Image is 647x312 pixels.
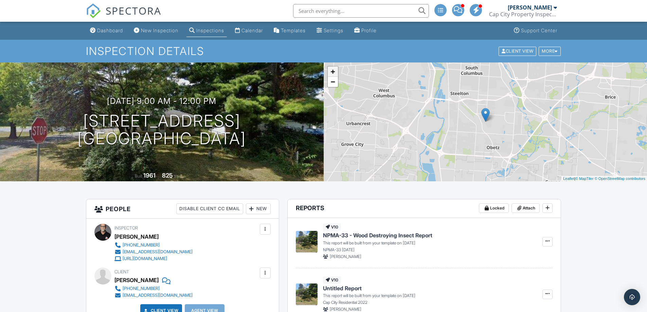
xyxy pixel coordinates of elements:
[86,45,561,57] h1: Inspection Details
[123,286,160,291] div: [PHONE_NUMBER]
[281,27,306,33] div: Templates
[361,27,377,33] div: Profile
[314,24,346,37] a: Settings
[123,256,167,261] div: [URL][DOMAIN_NAME]
[107,96,216,106] h3: [DATE] 9:00 am - 12:00 pm
[575,177,594,181] a: © MapTiler
[114,225,138,231] span: Inspector
[97,27,123,33] div: Dashboard
[114,232,159,242] div: [PERSON_NAME]
[114,275,159,285] div: [PERSON_NAME]
[176,203,243,214] div: Disable Client CC Email
[114,292,193,299] a: [EMAIL_ADDRESS][DOMAIN_NAME]
[499,47,536,56] div: Client View
[141,27,178,33] div: New Inspection
[293,4,429,18] input: Search everything...
[511,24,560,37] a: Support Center
[114,249,193,255] a: [EMAIL_ADDRESS][DOMAIN_NAME]
[328,77,338,87] a: Zoom out
[232,24,266,37] a: Calendar
[123,249,193,255] div: [EMAIL_ADDRESS][DOMAIN_NAME]
[77,112,246,148] h1: [STREET_ADDRESS] [GEOGRAPHIC_DATA]
[352,24,379,37] a: Profile
[241,27,263,33] div: Calendar
[324,27,343,33] div: Settings
[246,203,271,214] div: New
[186,24,227,37] a: Inspections
[86,199,279,219] h3: People
[131,24,181,37] a: New Inspection
[498,48,538,53] a: Client View
[595,177,645,181] a: © OpenStreetMap contributors
[328,67,338,77] a: Zoom in
[563,177,574,181] a: Leaflet
[508,4,552,11] div: [PERSON_NAME]
[87,24,126,37] a: Dashboard
[106,3,161,18] span: SPECTORA
[114,255,193,262] a: [URL][DOMAIN_NAME]
[489,11,557,18] div: Cap City Property Inspections LLC
[196,27,224,33] div: Inspections
[135,173,142,179] span: Built
[123,242,160,248] div: [PHONE_NUMBER]
[114,269,129,274] span: Client
[114,285,193,292] a: [PHONE_NUMBER]
[86,3,101,18] img: The Best Home Inspection Software - Spectora
[521,27,557,33] div: Support Center
[539,47,561,56] div: More
[624,289,640,305] div: Open Intercom Messenger
[86,9,161,23] a: SPECTORA
[143,172,156,179] div: 1961
[561,176,647,182] div: |
[271,24,308,37] a: Templates
[123,293,193,298] div: [EMAIL_ADDRESS][DOMAIN_NAME]
[174,173,183,179] span: sq. ft.
[114,242,193,249] a: [PHONE_NUMBER]
[162,172,173,179] div: 825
